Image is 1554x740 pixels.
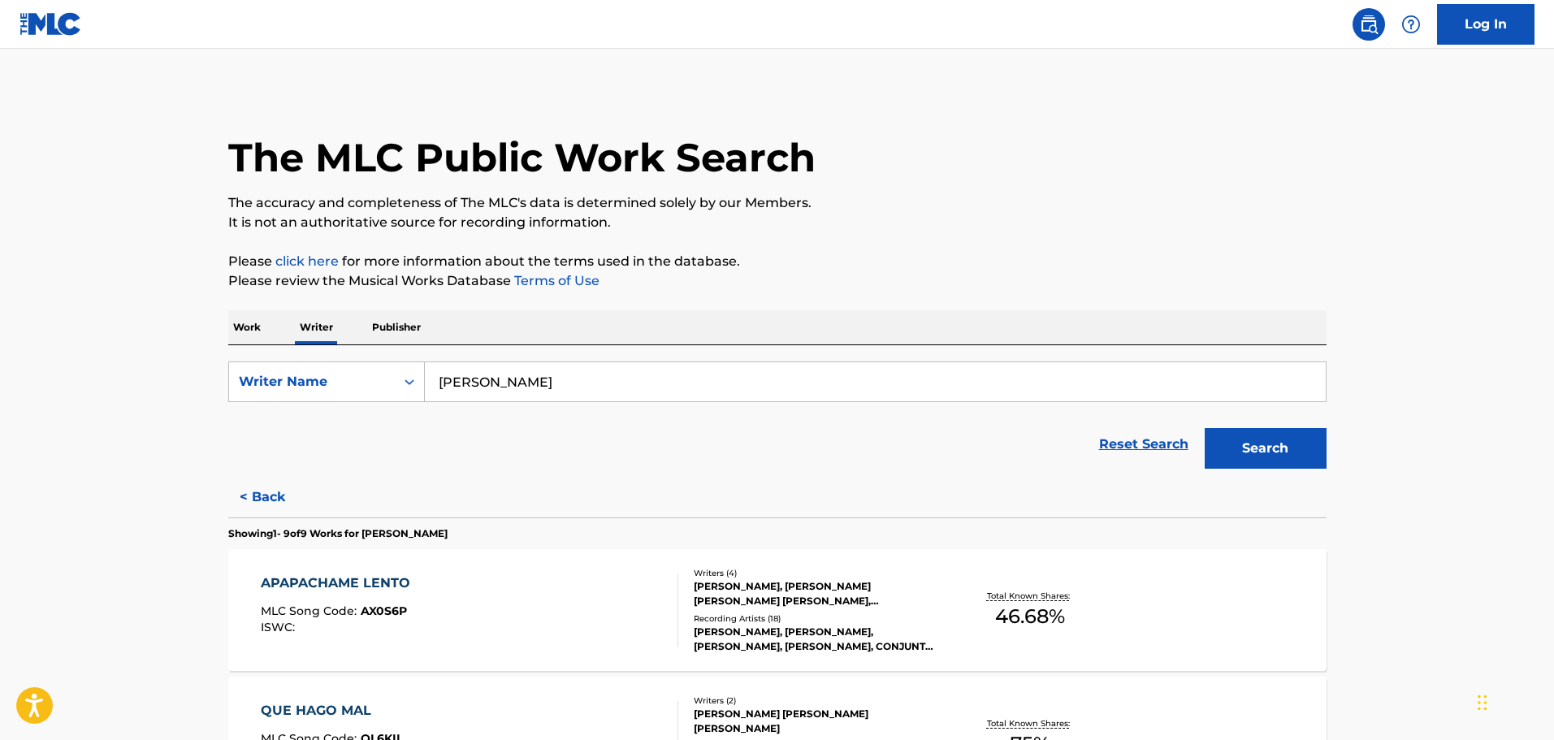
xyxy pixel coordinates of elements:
h1: The MLC Public Work Search [228,133,816,182]
div: Help [1395,8,1427,41]
div: [PERSON_NAME] [PERSON_NAME] [PERSON_NAME] [694,707,939,736]
a: click here [275,253,339,269]
p: Writer [295,310,338,344]
span: ISWC : [261,620,299,634]
span: 46.68 % [995,602,1065,631]
img: MLC Logo [19,12,82,36]
img: search [1359,15,1379,34]
div: Writers ( 4 ) [694,567,939,579]
p: Please for more information about the terms used in the database. [228,252,1327,271]
p: Showing 1 - 9 of 9 Works for [PERSON_NAME] [228,526,448,541]
div: [PERSON_NAME], [PERSON_NAME], [PERSON_NAME], [PERSON_NAME], CONJUNTO NORTEÑO ATRABANKDO,[PERSON_N... [694,625,939,654]
div: Writer Name [239,372,385,392]
span: AX0S6P [361,604,407,618]
div: Recording Artists ( 18 ) [694,612,939,625]
a: Reset Search [1091,426,1197,462]
button: < Back [228,477,326,517]
iframe: Chat Widget [1473,662,1554,740]
p: It is not an authoritative source for recording information. [228,213,1327,232]
span: MLC Song Code : [261,604,361,618]
button: Search [1205,428,1327,469]
div: [PERSON_NAME], [PERSON_NAME] [PERSON_NAME] [PERSON_NAME], [PERSON_NAME] [694,579,939,608]
div: Writers ( 2 ) [694,695,939,707]
div: QUE HAGO MAL [261,701,400,721]
div: Drag [1478,678,1487,727]
a: Public Search [1353,8,1385,41]
div: APAPACHAME LENTO [261,573,418,593]
p: Total Known Shares: [987,590,1074,602]
a: Log In [1437,4,1535,45]
p: Total Known Shares: [987,717,1074,729]
a: APAPACHAME LENTOMLC Song Code:AX0S6PISWC:Writers (4)[PERSON_NAME], [PERSON_NAME] [PERSON_NAME] [P... [228,549,1327,671]
form: Search Form [228,361,1327,477]
p: Please review the Musical Works Database [228,271,1327,291]
a: Terms of Use [511,273,600,288]
img: help [1401,15,1421,34]
p: Publisher [367,310,426,344]
p: Work [228,310,266,344]
p: The accuracy and completeness of The MLC's data is determined solely by our Members. [228,193,1327,213]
